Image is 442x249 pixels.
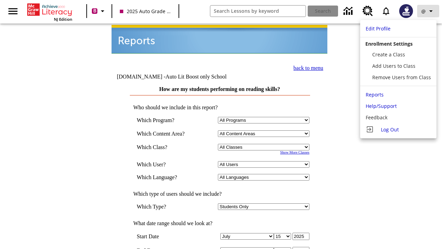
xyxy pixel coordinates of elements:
span: Reports [366,91,384,98]
span: Create a Class [372,51,405,58]
span: Feedback [366,114,387,121]
span: Add Users to Class [372,63,415,69]
span: Help/Support [366,103,397,109]
span: Remove Users from Class [372,74,431,81]
span: Log Out [381,126,399,133]
span: Edit Profile [366,25,391,32]
span: Enrollment Settings [365,40,413,47]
